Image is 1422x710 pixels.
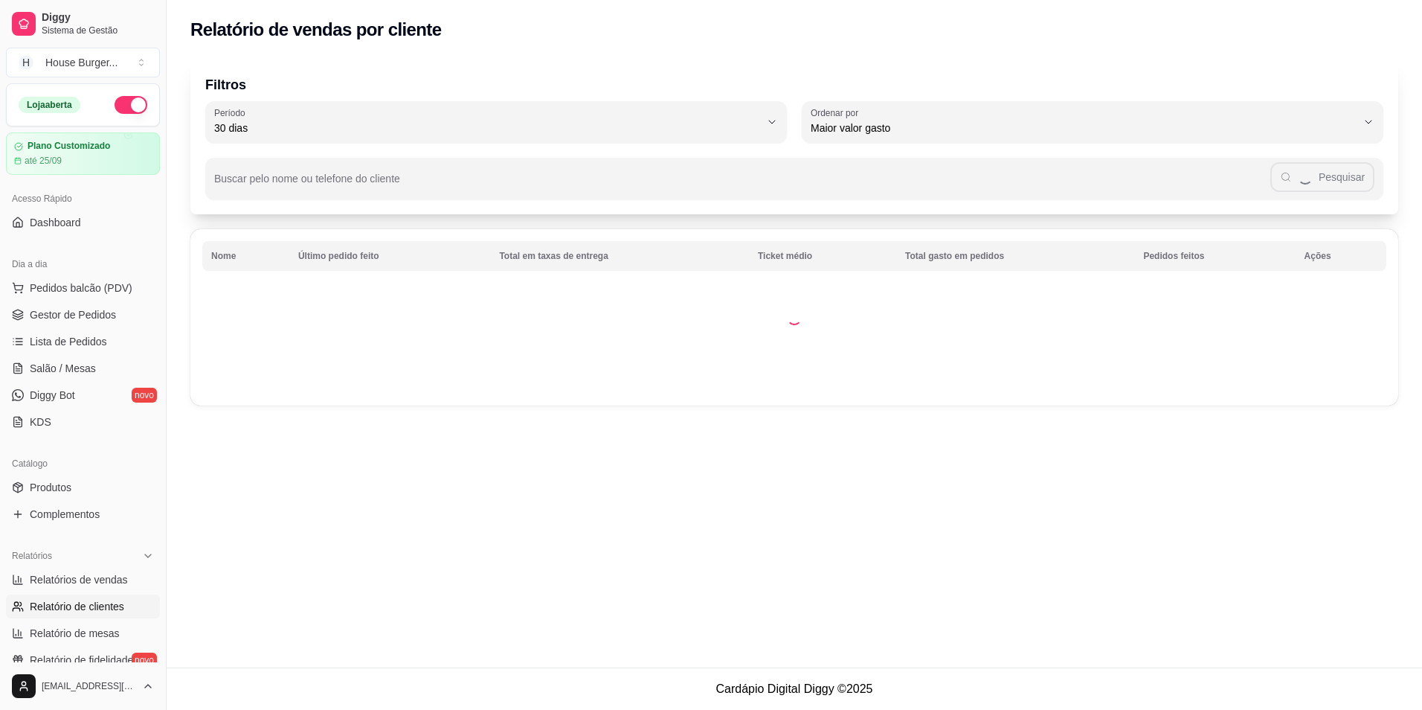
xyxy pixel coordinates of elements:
a: Salão / Mesas [6,356,160,380]
span: H [19,55,33,70]
article: Plano Customizado [28,141,110,152]
span: Sistema de Gestão [42,25,154,36]
input: Buscar pelo nome ou telefone do cliente [214,177,1270,192]
a: Relatório de fidelidadenovo [6,648,160,672]
label: Período [214,106,250,119]
button: Pedidos balcão (PDV) [6,276,160,300]
span: Salão / Mesas [30,361,96,376]
span: Relatório de fidelidade [30,653,133,668]
a: DiggySistema de Gestão [6,6,160,42]
label: Ordenar por [811,106,863,119]
button: Período30 dias [205,101,787,143]
div: Dia a dia [6,252,160,276]
footer: Cardápio Digital Diggy © 2025 [167,668,1422,710]
span: Relatórios [12,550,52,562]
span: Produtos [30,480,71,495]
a: Complementos [6,502,160,526]
p: Filtros [205,74,1383,95]
a: Relatórios de vendas [6,568,160,592]
span: Diggy Bot [30,388,75,403]
div: Loja aberta [19,97,80,113]
button: Select a team [6,48,160,77]
span: Gestor de Pedidos [30,307,116,322]
a: Lista de Pedidos [6,330,160,354]
div: Loading [787,310,802,325]
h2: Relatório de vendas por cliente [190,18,442,42]
a: Produtos [6,476,160,499]
span: Relatório de mesas [30,626,120,641]
a: Plano Customizadoaté 25/09 [6,132,160,175]
span: Lista de Pedidos [30,334,107,349]
a: KDS [6,410,160,434]
span: Maior valor gasto [811,121,1357,135]
button: Alterar Status [115,96,147,114]
span: Diggy [42,11,154,25]
button: [EMAIL_ADDRESS][DOMAIN_NAME] [6,668,160,704]
span: KDS [30,415,51,429]
a: Dashboard [6,211,160,234]
div: Acesso Rápido [6,187,160,211]
span: Relatórios de vendas [30,572,128,587]
span: 30 dias [214,121,760,135]
div: House Burger ... [45,55,118,70]
span: Relatório de clientes [30,599,124,614]
a: Relatório de mesas [6,621,160,645]
a: Relatório de clientes [6,595,160,618]
a: Diggy Botnovo [6,383,160,407]
span: Complementos [30,507,100,522]
span: Dashboard [30,215,81,230]
button: Ordenar porMaior valor gasto [802,101,1383,143]
article: até 25/09 [25,155,62,167]
a: Gestor de Pedidos [6,303,160,327]
div: Catálogo [6,452,160,476]
span: [EMAIL_ADDRESS][DOMAIN_NAME] [42,680,136,692]
span: Pedidos balcão (PDV) [30,281,132,295]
